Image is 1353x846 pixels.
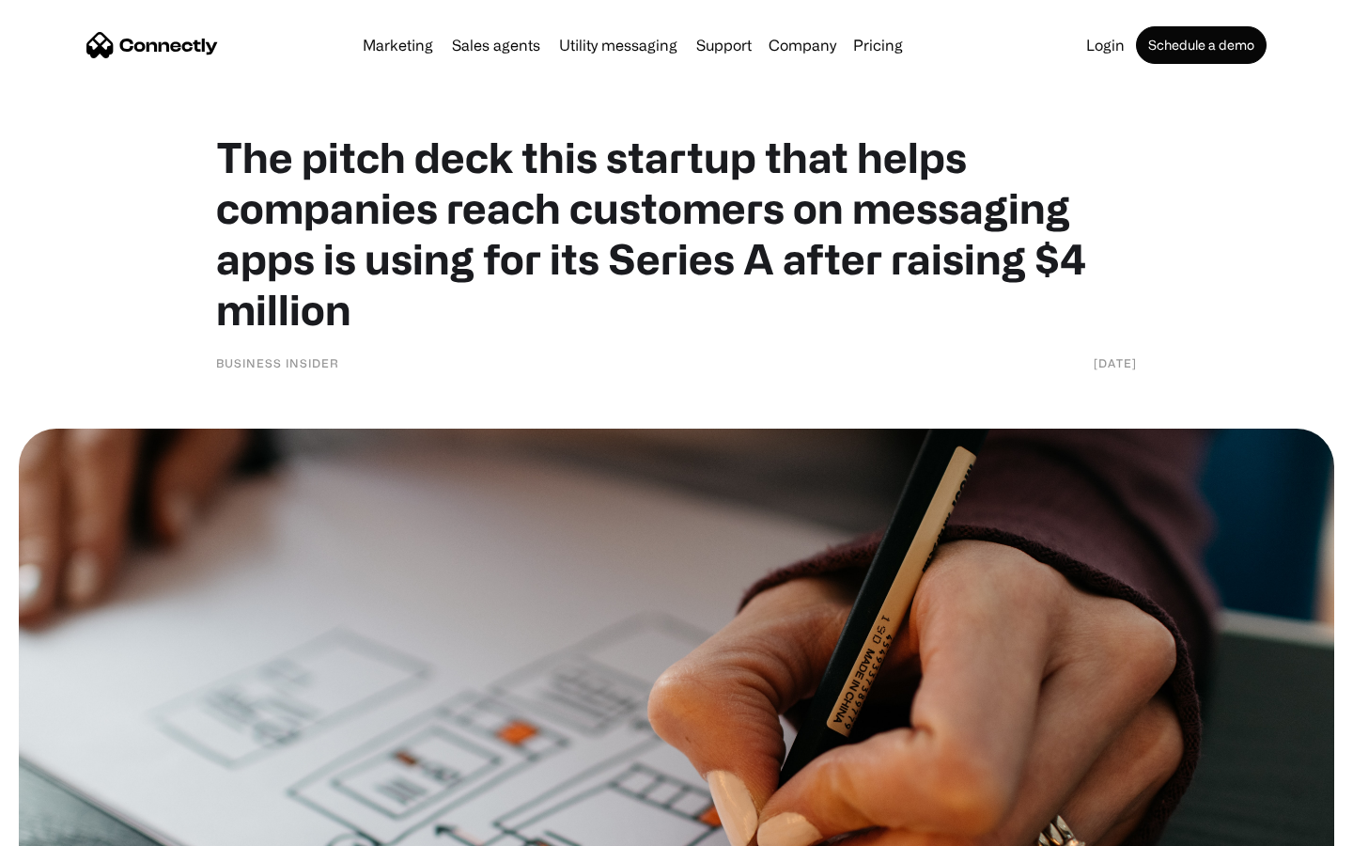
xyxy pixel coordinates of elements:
[1094,353,1137,372] div: [DATE]
[444,38,548,53] a: Sales agents
[846,38,910,53] a: Pricing
[1136,26,1267,64] a: Schedule a demo
[1079,38,1132,53] a: Login
[216,132,1137,335] h1: The pitch deck this startup that helps companies reach customers on messaging apps is using for i...
[689,38,759,53] a: Support
[769,32,836,58] div: Company
[216,353,339,372] div: Business Insider
[552,38,685,53] a: Utility messaging
[355,38,441,53] a: Marketing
